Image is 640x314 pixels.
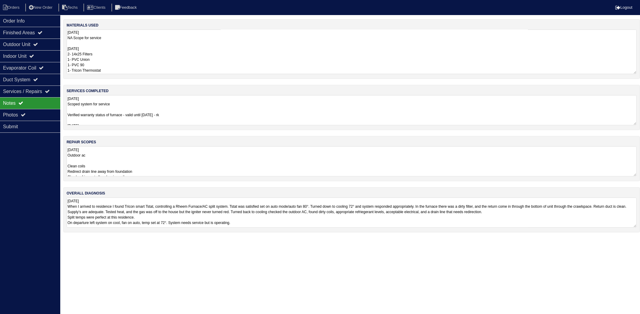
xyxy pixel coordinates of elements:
[83,4,110,12] li: Clients
[67,23,99,28] label: materials used
[58,4,83,12] li: Techs
[67,95,637,125] textarea: [DATE] Scoped system for service Verified warranty status of furnace - valid until [DATE] - rk [D...
[83,5,110,10] a: Clients
[67,146,637,176] textarea: [DATE] Outdoor ac Clean coils Redirect drain line away from foundation Check refrigerant after cl...
[25,4,57,12] li: New Order
[58,5,83,10] a: Techs
[111,4,142,12] li: Feedback
[615,5,632,10] a: Logout
[67,139,96,145] label: repair scopes
[67,88,108,94] label: services completed
[67,197,637,228] textarea: [DATE] When I arrived to residence I found Tricon smart Tstat, controlling a Rheem Furnace/AC spl...
[67,191,105,196] label: overall diagnosis
[67,30,637,74] textarea: [DATE] NA Scope for service [DATE] 2- 14x25 Filters 1- PVC Union 1- PVC 90 1- Tricon Thermostat
[25,5,57,10] a: New Order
